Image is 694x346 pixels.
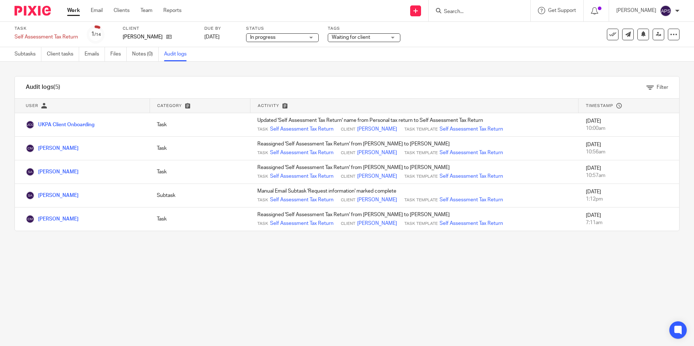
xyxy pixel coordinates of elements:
[157,104,182,108] span: Category
[164,47,192,61] a: Audit logs
[357,220,397,227] a: [PERSON_NAME]
[579,207,679,231] td: [DATE]
[26,146,78,151] a: [PERSON_NAME]
[270,173,334,180] a: Self Assessment Tax Return
[440,196,503,203] a: Self Assessment Tax Return
[163,7,181,14] a: Reports
[257,150,268,156] span: Task
[586,104,613,108] span: Timestamp
[150,184,250,207] td: Subtask
[579,113,679,137] td: [DATE]
[26,104,38,108] span: User
[270,196,334,203] a: Self Assessment Tax Return
[150,137,250,160] td: Task
[26,120,34,129] img: UKPA Client Onboarding
[140,7,152,14] a: Team
[47,47,79,61] a: Client tasks
[250,160,579,184] td: Reassigned 'Self Assessment Tax Return' from [PERSON_NAME] to [PERSON_NAME]
[15,6,51,16] img: Pixie
[15,47,41,61] a: Subtasks
[26,193,78,198] a: [PERSON_NAME]
[15,26,78,32] label: Task
[123,26,195,32] label: Client
[440,173,503,180] a: Self Assessment Tax Return
[250,35,275,40] span: In progress
[660,5,671,17] img: svg%3E
[91,7,103,14] a: Email
[357,125,397,133] a: [PERSON_NAME]
[341,127,355,132] span: Client
[579,137,679,160] td: [DATE]
[357,149,397,156] a: [PERSON_NAME]
[257,197,268,203] span: Task
[404,150,438,156] span: Task Template
[258,104,279,108] span: Activity
[250,207,579,231] td: Reassigned 'Self Assessment Tax Return' from [PERSON_NAME] to [PERSON_NAME]
[548,8,576,13] span: Get Support
[26,191,34,200] img: Shruti Agarwal
[94,33,101,37] small: /14
[328,26,400,32] label: Tags
[257,174,268,180] span: Task
[246,26,319,32] label: Status
[357,196,397,203] a: [PERSON_NAME]
[332,35,370,40] span: Waiting for client
[404,127,438,132] span: Task Template
[204,34,220,40] span: [DATE]
[85,47,105,61] a: Emails
[26,169,78,174] a: [PERSON_NAME]
[586,219,672,226] div: 7:11am
[586,148,672,156] div: 10:56am
[257,127,268,132] span: Task
[26,215,34,223] img: Christina Maharjan
[150,160,250,184] td: Task
[110,47,127,61] a: Files
[250,184,579,207] td: Manual Email Subtask 'Request information' marked complete
[26,168,34,176] img: Shruti Agarwal
[404,197,438,203] span: Task Template
[586,125,672,132] div: 10:00am
[440,149,503,156] a: Self Assessment Tax Return
[404,221,438,227] span: Task Template
[114,7,130,14] a: Clients
[357,173,397,180] a: [PERSON_NAME]
[270,125,334,133] a: Self Assessment Tax Return
[586,172,672,179] div: 10:57am
[579,184,679,207] td: [DATE]
[443,9,509,15] input: Search
[204,26,237,32] label: Due by
[250,137,579,160] td: Reassigned 'Self Assessment Tax Return' from [PERSON_NAME] to [PERSON_NAME]
[250,113,579,137] td: Updated 'Self Assessment Tax Return' name from Personal tax return to Self Assessment Tax Return
[123,33,163,41] p: [PERSON_NAME]
[150,113,250,137] td: Task
[440,125,503,133] a: Self Assessment Tax Return
[26,144,34,153] img: Christina Maharjan
[270,149,334,156] a: Self Assessment Tax Return
[26,217,78,222] a: [PERSON_NAME]
[150,207,250,231] td: Task
[440,220,503,227] a: Self Assessment Tax Return
[657,85,668,90] span: Filter
[341,150,355,156] span: Client
[257,221,268,227] span: Task
[270,220,334,227] a: Self Assessment Tax Return
[91,30,101,38] div: 1
[15,33,78,41] div: Self Assessment Tax Return
[616,7,656,14] p: [PERSON_NAME]
[579,160,679,184] td: [DATE]
[404,174,438,180] span: Task Template
[132,47,159,61] a: Notes (0)
[341,174,355,180] span: Client
[586,195,672,203] div: 1:12pm
[67,7,80,14] a: Work
[26,122,94,127] a: UKPA Client Onboarding
[341,197,355,203] span: Client
[341,221,355,227] span: Client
